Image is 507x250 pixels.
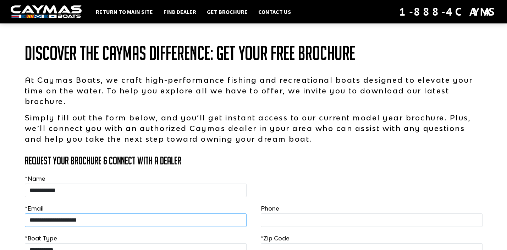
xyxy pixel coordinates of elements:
[203,7,251,16] a: Get Brochure
[25,174,45,183] label: Name
[11,5,82,18] img: white-logo-c9c8dbefe5ff5ceceb0f0178aa75bf4bb51f6bca0971e226c86eb53dfe498488.png
[261,234,290,243] label: Zip Code
[255,7,294,16] a: Contact Us
[160,7,200,16] a: Find Dealer
[25,75,483,107] p: At Caymas Boats, we craft high-performance fishing and recreational boats designed to elevate you...
[92,7,156,16] a: Return to main site
[25,112,483,144] p: Simply fill out the form below, and you’ll get instant access to our current model year brochure....
[399,4,496,20] div: 1-888-4CAYMAS
[261,204,279,213] label: Phone
[25,155,483,167] h3: Request Your Brochure & Connect with a Dealer
[25,43,483,64] h1: Discover the Caymas Difference: Get Your Free Brochure
[25,204,44,213] label: Email
[25,234,57,243] label: Boat Type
